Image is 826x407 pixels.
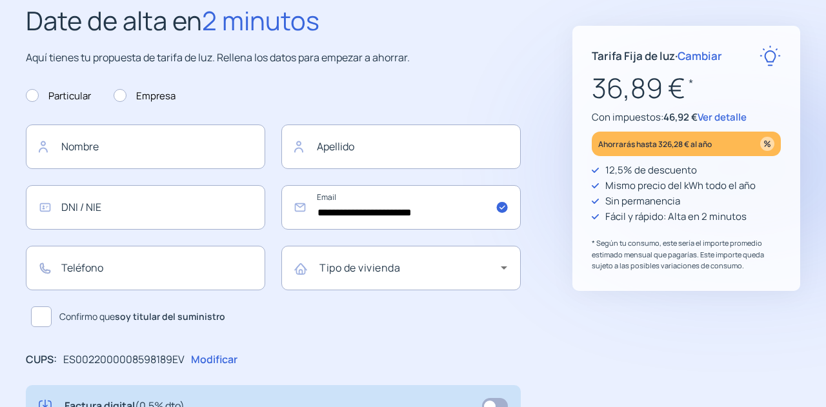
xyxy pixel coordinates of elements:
span: Confirmo que [59,310,225,324]
span: Cambiar [678,48,722,63]
span: 2 minutos [202,3,319,38]
label: Particular [26,88,91,104]
p: CUPS: [26,352,57,368]
p: Con impuestos: [592,110,781,125]
p: Ahorrarás hasta 326,28 € al año [598,137,712,152]
b: soy titular del suministro [115,310,225,323]
p: Mismo precio del kWh todo el año [605,178,756,194]
img: percentage_icon.svg [760,137,774,151]
span: Ver detalle [698,110,747,124]
p: ES0022000008598189EV [63,352,185,368]
p: 12,5% de descuento [605,163,697,178]
p: * Según tu consumo, este sería el importe promedio estimado mensual que pagarías. Este importe qu... [592,237,781,272]
p: Aquí tienes tu propuesta de tarifa de luz. Rellena los datos para empezar a ahorrar. [26,50,521,66]
img: rate-E.svg [760,45,781,66]
mat-label: Tipo de vivienda [319,261,400,275]
p: Tarifa Fija de luz · [592,47,722,65]
p: Fácil y rápido: Alta en 2 minutos [605,209,747,224]
label: Empresa [114,88,176,104]
p: 36,89 € [592,66,781,110]
span: 46,92 € [663,110,698,124]
p: Sin permanencia [605,194,680,209]
p: Modificar [191,352,237,368]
